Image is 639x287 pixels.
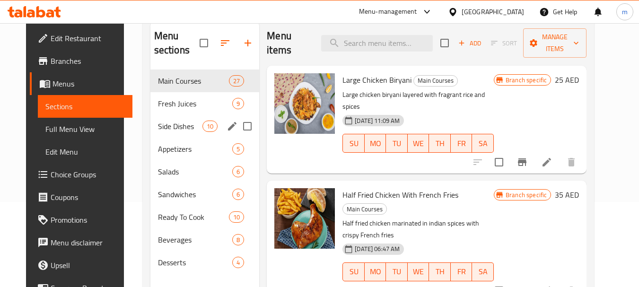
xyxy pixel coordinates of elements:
[150,206,260,228] div: Ready To Cook10
[365,262,386,281] button: MO
[411,265,426,278] span: WE
[158,166,233,177] span: Salads
[232,234,244,245] div: items
[225,119,239,133] button: edit
[158,121,202,132] span: Side Dishes
[51,169,125,180] span: Choice Groups
[30,72,133,95] a: Menus
[158,234,233,245] span: Beverages
[229,211,244,223] div: items
[321,35,433,52] input: search
[233,190,244,199] span: 6
[229,75,244,87] div: items
[45,123,125,135] span: Full Menu View
[451,134,473,153] button: FR
[523,28,586,58] button: Manage items
[342,262,364,281] button: SU
[158,211,229,223] span: Ready To Cook
[51,237,125,248] span: Menu disclaimer
[351,116,403,125] span: [DATE] 11:09 AM
[342,89,494,113] p: Large chicken biryani layered with fragrant rice and spices
[158,189,233,200] div: Sandwiches
[462,7,524,17] div: [GEOGRAPHIC_DATA]
[413,75,458,87] div: Main Courses
[390,137,404,150] span: TU
[555,73,579,87] h6: 25 AED
[150,183,260,206] div: Sandwiches6
[433,137,447,150] span: TH
[158,75,229,87] div: Main Courses
[267,29,310,57] h2: Menu items
[368,265,383,278] span: MO
[502,191,551,200] span: Branch specific
[457,38,482,49] span: Add
[51,191,125,203] span: Coupons
[342,217,494,241] p: Half fried chicken marinated in indian spices with crispy French fries
[150,66,260,278] nav: Menu sections
[233,145,244,154] span: 5
[411,137,426,150] span: WE
[51,55,125,67] span: Branches
[150,228,260,251] div: Beverages8
[435,33,455,53] span: Select section
[502,76,551,85] span: Branch specific
[560,151,583,174] button: delete
[390,265,404,278] span: TU
[150,115,260,138] div: Side Dishes10edit
[347,265,360,278] span: SU
[45,146,125,157] span: Edit Menu
[232,143,244,155] div: items
[433,265,447,278] span: TH
[476,137,490,150] span: SA
[342,73,411,87] span: Large Chicken Biryani
[150,251,260,274] div: Desserts4
[30,231,133,254] a: Menu disclaimer
[451,262,473,281] button: FR
[51,214,125,226] span: Promotions
[150,138,260,160] div: Appetizers5
[38,95,133,118] a: Sections
[158,98,233,109] span: Fresh Juices
[455,137,469,150] span: FR
[158,257,233,268] span: Desserts
[232,257,244,268] div: items
[541,157,552,168] a: Edit menu item
[203,122,217,131] span: 10
[233,258,244,267] span: 4
[30,254,133,277] a: Upsell
[202,121,218,132] div: items
[347,137,360,150] span: SU
[408,262,429,281] button: WE
[233,99,244,108] span: 9
[455,36,485,51] span: Add item
[214,32,236,54] span: Sort sections
[342,203,387,215] div: Main Courses
[455,265,469,278] span: FR
[154,29,200,57] h2: Menu sections
[194,33,214,53] span: Select all sections
[342,188,458,202] span: Half Fried Chicken With French Fries
[386,134,408,153] button: TU
[472,262,494,281] button: SA
[531,31,579,55] span: Manage items
[150,92,260,115] div: Fresh Juices9
[414,75,457,86] span: Main Courses
[229,77,244,86] span: 27
[342,134,364,153] button: SU
[485,36,523,51] span: Select section first
[365,134,386,153] button: MO
[30,27,133,50] a: Edit Restaurant
[232,98,244,109] div: items
[51,260,125,271] span: Upsell
[233,235,244,244] span: 8
[343,204,386,215] span: Main Courses
[274,188,335,249] img: Half Fried Chicken With French Fries
[158,143,233,155] span: Appetizers
[45,101,125,112] span: Sections
[236,32,259,54] button: Add section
